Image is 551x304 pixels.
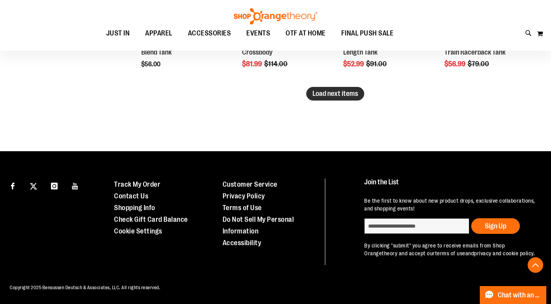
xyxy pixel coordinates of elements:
[364,179,536,193] h4: Join the List
[10,285,160,290] span: Copyright 2025 Bensussen Deutsch & Associates, LLC. All rights reserved.
[68,179,82,192] a: Visit our Youtube page
[468,60,490,68] span: $79.00
[471,218,520,234] button: Sign Up
[114,180,160,188] a: Track My Order
[498,292,542,299] span: Chat with an Expert
[223,239,261,247] a: Accessibility
[30,183,37,190] img: Twitter
[114,192,148,200] a: Contact Us
[264,60,289,68] span: $114.00
[141,61,161,68] span: $56.00
[306,87,364,101] button: Load next items
[27,179,40,192] a: Visit our X page
[366,60,388,68] span: $91.00
[364,242,536,257] p: By clicking "submit" you agree to receive emails from Shop Orangetheory and accept our and
[246,25,270,42] span: EVENTS
[6,179,19,192] a: Visit our Facebook page
[364,218,469,234] input: enter email
[114,204,155,212] a: Shopping Info
[242,41,305,56] a: lululemon Quilted Grid Crossbody
[343,41,426,56] a: lululemon Fast and Free Race Length Tank
[47,179,61,192] a: Visit our Instagram page
[223,180,277,188] a: Customer Service
[145,25,172,42] span: APPAREL
[435,250,465,256] a: terms of use
[528,257,543,273] button: Back To Top
[444,41,519,56] a: lululemon [PERSON_NAME] Train Racerback Tank
[223,216,294,235] a: Do Not Sell My Personal Information
[341,25,394,42] span: FINAL PUSH SALE
[114,216,188,223] a: Check Gift Card Balance
[141,41,222,56] a: lululemon Classic-Fit Cotton Blend Tank
[343,60,365,68] span: $52.99
[223,192,265,200] a: Privacy Policy
[242,60,263,68] span: $81.99
[474,250,535,256] a: privacy and cookie policy.
[312,90,358,97] span: Load next items
[114,227,162,235] a: Cookie Settings
[485,222,506,230] span: Sign Up
[480,286,547,304] button: Chat with an Expert
[444,60,467,68] span: $56.99
[233,8,318,25] img: Shop Orangetheory
[223,204,262,212] a: Terms of Use
[188,25,231,42] span: ACCESSORIES
[286,25,326,42] span: OTF AT HOME
[364,197,536,212] p: Be the first to know about new product drops, exclusive collaborations, and shopping events!
[106,25,130,42] span: JUST IN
